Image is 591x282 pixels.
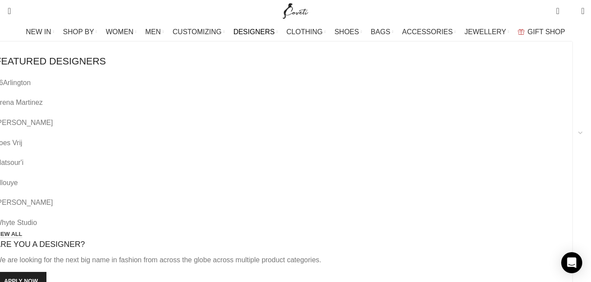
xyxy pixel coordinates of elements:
[518,23,565,41] a: GIFT SHOP
[287,23,326,41] a: CLOTHING
[402,28,453,36] span: ACCESSORIES
[527,28,565,36] span: GIFT SHOP
[2,23,589,41] div: Main navigation
[63,28,94,36] span: SHOP BY
[173,23,225,41] a: CUSTOMIZING
[281,7,310,14] a: Site logo
[371,28,390,36] span: BAGS
[2,2,11,20] a: Search
[106,28,134,36] span: WOMEN
[561,252,582,273] div: Open Intercom Messenger
[234,28,275,36] span: DESIGNERS
[568,9,574,15] span: 0
[145,23,164,41] a: MEN
[552,2,563,20] a: 0
[557,4,563,11] span: 0
[334,23,362,41] a: SHOES
[402,23,456,41] a: ACCESSORIES
[234,23,278,41] a: DESIGNERS
[106,23,137,41] a: WOMEN
[334,28,359,36] span: SHOES
[26,23,54,41] a: NEW IN
[173,28,222,36] span: CUSTOMIZING
[145,28,161,36] span: MEN
[371,23,393,41] a: BAGS
[566,2,575,20] div: My Wishlist
[464,28,506,36] span: JEWELLERY
[287,28,323,36] span: CLOTHING
[518,29,524,35] img: GiftBag
[63,23,97,41] a: SHOP BY
[464,23,509,41] a: JEWELLERY
[26,28,51,36] span: NEW IN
